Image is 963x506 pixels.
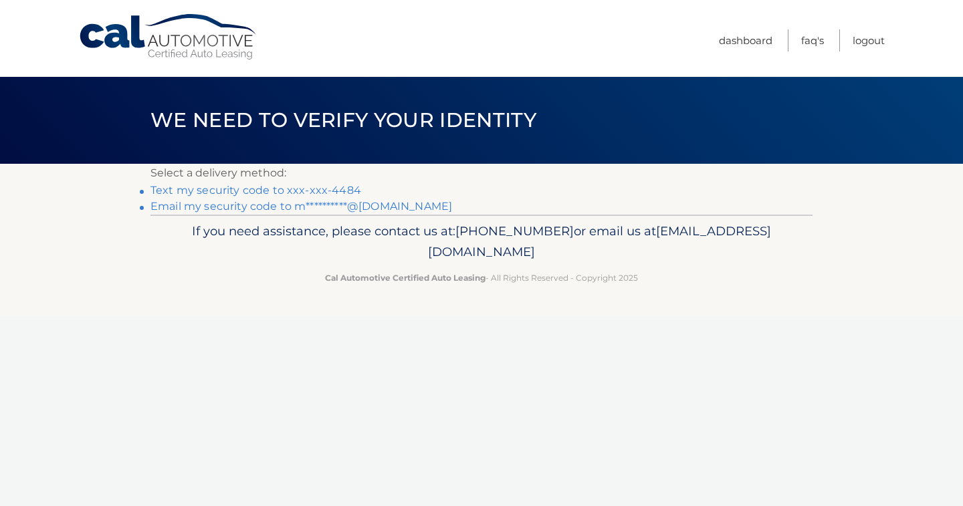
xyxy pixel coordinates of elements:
a: Text my security code to xxx-xxx-4484 [150,184,361,197]
a: FAQ's [801,29,824,51]
p: Select a delivery method: [150,164,813,182]
strong: Cal Automotive Certified Auto Leasing [325,273,486,283]
a: Logout [853,29,885,51]
a: Email my security code to m**********@[DOMAIN_NAME] [150,200,452,213]
a: Cal Automotive [78,13,259,61]
p: If you need assistance, please contact us at: or email us at [159,221,804,263]
span: We need to verify your identity [150,108,536,132]
p: - All Rights Reserved - Copyright 2025 [159,271,804,285]
span: [PHONE_NUMBER] [455,223,574,239]
a: Dashboard [719,29,772,51]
